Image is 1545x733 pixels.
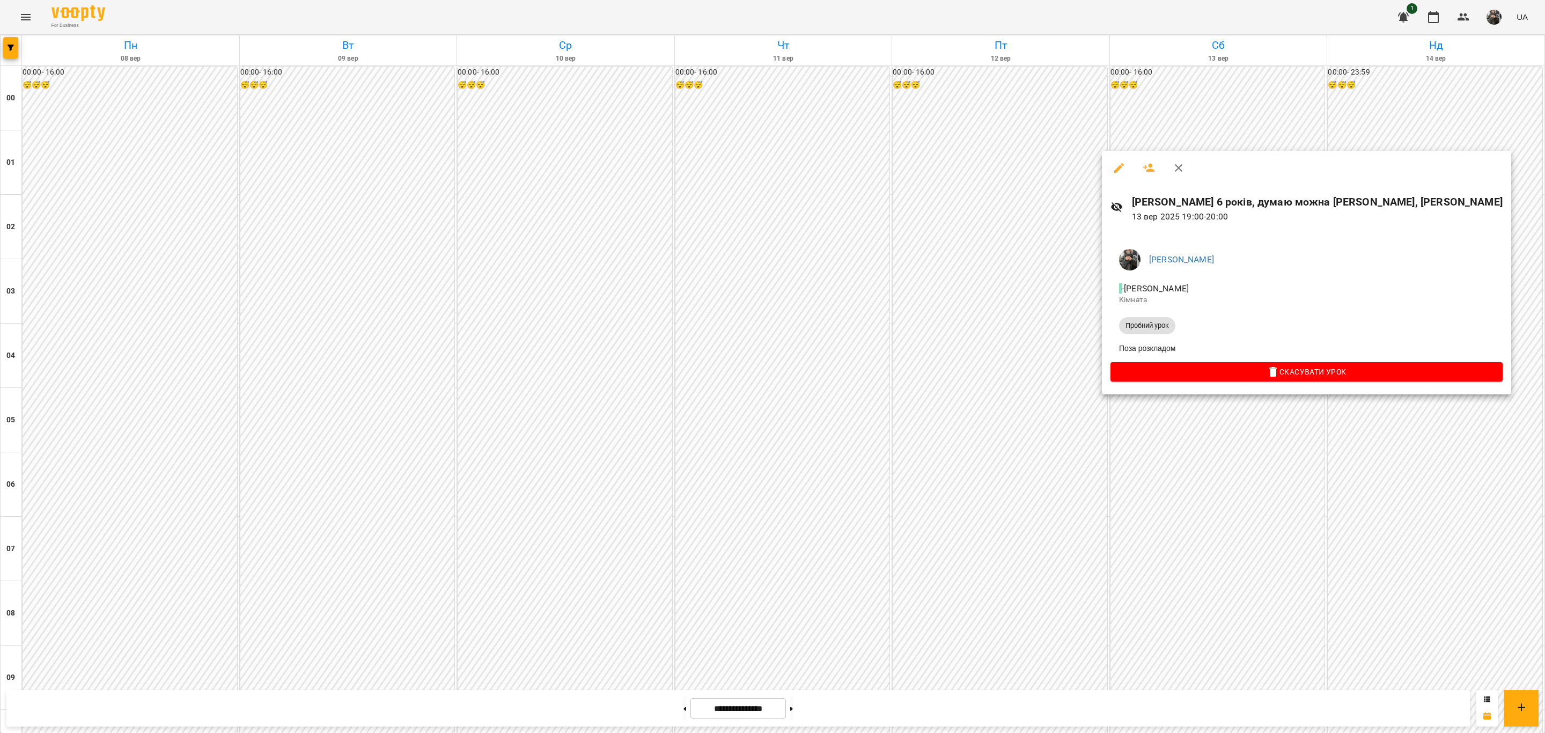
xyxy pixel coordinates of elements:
[1132,210,1503,223] p: 13 вер 2025 19:00 - 20:00
[1119,283,1191,294] span: - [PERSON_NAME]
[1119,249,1141,270] img: 8337ee6688162bb2290644e8745a615f.jpg
[1132,194,1503,210] h6: [PERSON_NAME] 6 років, думаю можна [PERSON_NAME], [PERSON_NAME]
[1119,295,1494,305] p: Кімната
[1149,254,1214,265] a: [PERSON_NAME]
[1110,339,1503,358] li: Поза розкладом
[1119,321,1175,331] span: Пробний урок
[1119,365,1494,378] span: Скасувати Урок
[1110,362,1503,382] button: Скасувати Урок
